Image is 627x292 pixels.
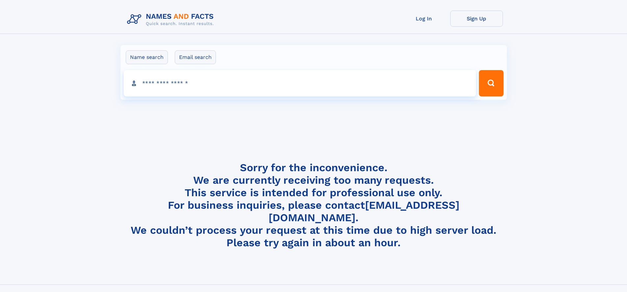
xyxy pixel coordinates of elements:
[269,199,459,224] a: [EMAIL_ADDRESS][DOMAIN_NAME]
[126,50,168,64] label: Name search
[450,11,503,27] a: Sign Up
[175,50,216,64] label: Email search
[124,70,476,96] input: search input
[398,11,450,27] a: Log In
[124,161,503,249] h4: Sorry for the inconvenience. We are currently receiving too many requests. This service is intend...
[479,70,503,96] button: Search Button
[124,11,219,28] img: Logo Names and Facts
